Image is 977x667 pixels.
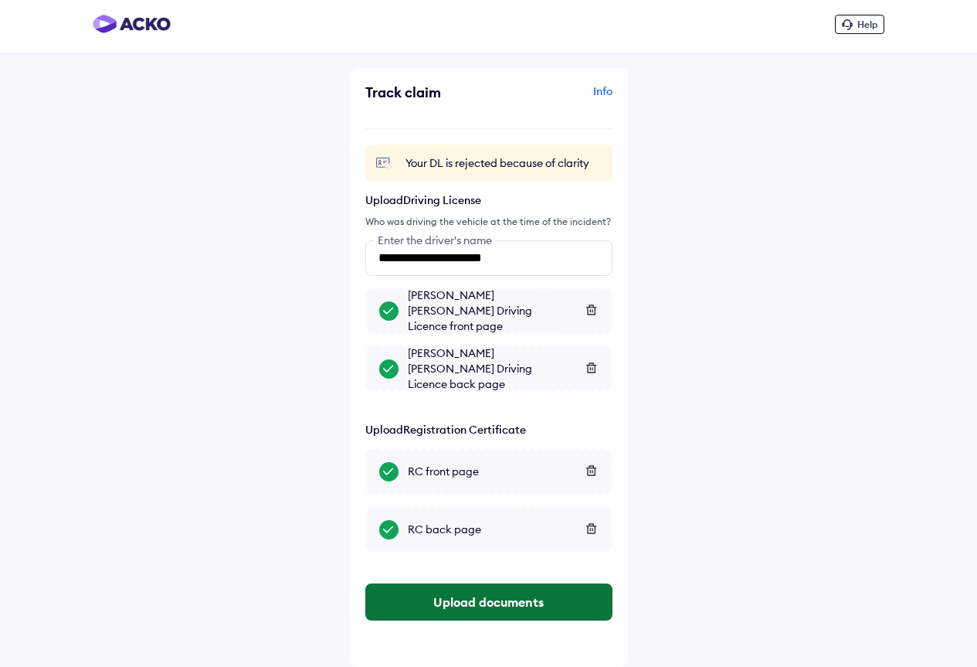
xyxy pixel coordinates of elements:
[365,584,612,621] button: Upload documents
[365,215,612,229] div: Who was driving the vehicle at the time of the incident?
[365,423,612,437] p: Upload Registration Certificate
[365,83,485,101] div: Track claim
[857,19,877,30] span: Help
[365,193,612,207] p: Upload Driving License
[405,155,603,171] div: Your DL is rejected because of clarity
[493,83,612,113] div: Info
[93,15,171,33] img: horizontal-gradient.png
[408,288,599,334] div: [PERSON_NAME] [PERSON_NAME] Driving Licence front page
[408,464,599,479] div: RC front page
[408,345,599,392] div: [PERSON_NAME] [PERSON_NAME] Driving Licence back page
[408,522,599,537] div: RC back page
